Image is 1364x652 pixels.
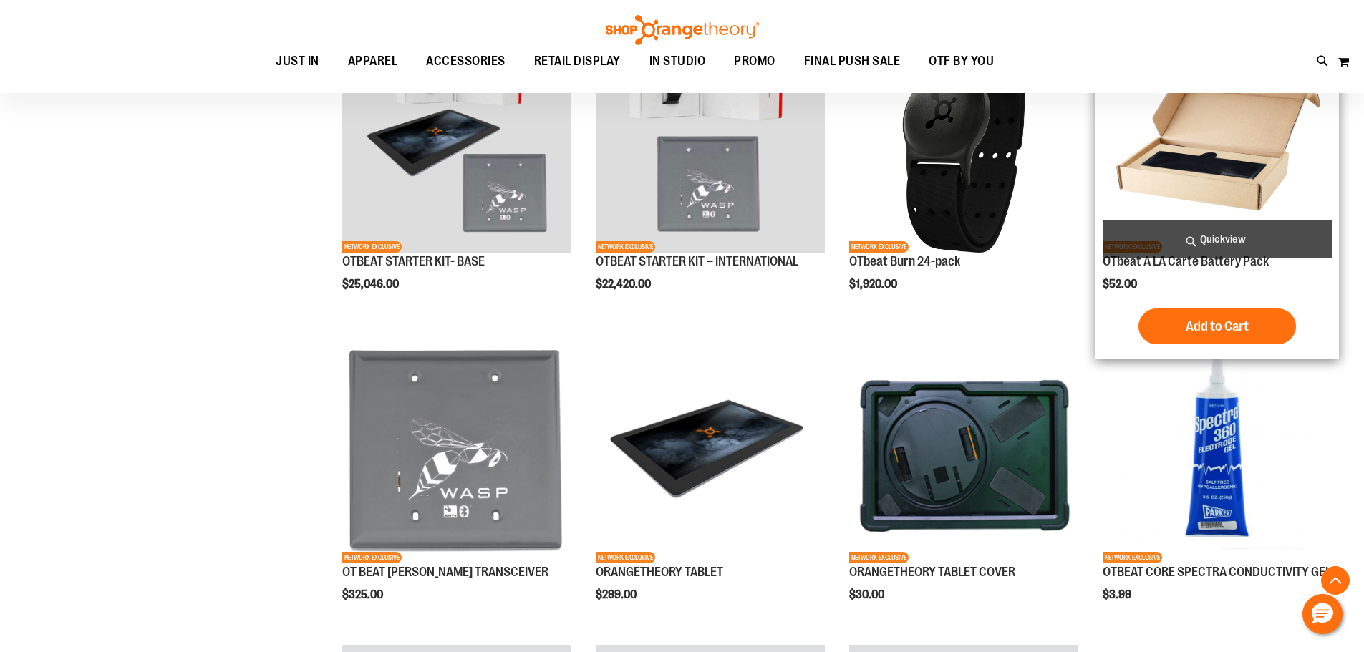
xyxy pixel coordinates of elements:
[1103,552,1162,563] span: NETWORK EXCLUSIVE
[849,565,1015,579] a: ORANGETHEORY TABLET COVER
[589,16,832,327] div: product
[596,278,653,291] span: $22,420.00
[734,45,775,77] span: PROMO
[596,24,825,253] img: OTBEAT STARTER KIT – INTERNATIONAL
[804,45,901,77] span: FINAL PUSH SALE
[849,334,1078,563] img: Product image for ORANGETHEORY TABLET COVER
[1321,566,1350,595] button: Back To Top
[534,45,621,77] span: RETAIL DISPLAY
[520,45,635,78] a: RETAIL DISPLAY
[1103,334,1332,563] img: OTBEAT CORE SPECTRA CONDUCTIVITY GEL
[342,565,548,579] a: OT BEAT [PERSON_NAME] TRANSCEIVER
[1103,588,1133,601] span: $3.99
[849,24,1078,255] a: OTbeat Burn 24-packNETWORK EXCLUSIVE
[276,45,319,77] span: JUST IN
[335,16,579,327] div: product
[849,278,899,291] span: $1,920.00
[261,45,334,78] a: JUST IN
[596,241,655,253] span: NETWORK EXCLUSIVE
[849,334,1078,565] a: Product image for ORANGETHEORY TABLET COVERNETWORK EXCLUSIVE
[1103,24,1332,253] img: Product image for OTbeat A LA Carte Battery Pack
[342,24,571,253] img: OTBEAT STARTER KIT- BASE
[842,327,1085,638] div: product
[1186,318,1249,334] span: Add to Cart
[426,45,506,77] span: ACCESSORIES
[1103,278,1139,291] span: $52.00
[849,241,909,253] span: NETWORK EXCLUSIVE
[1103,334,1332,565] a: OTBEAT CORE SPECTRA CONDUCTIVITY GELNETWORK EXCLUSIVE
[342,254,485,268] a: OTBEAT STARTER KIT- BASE
[596,588,639,601] span: $299.00
[604,15,761,45] img: Shop Orangetheory
[596,24,825,255] a: OTBEAT STARTER KIT – INTERNATIONALNETWORK EXCLUSIVE
[720,45,790,78] a: PROMO
[914,45,1008,78] a: OTF BY YOU
[1103,254,1269,268] a: OTbeat A LA Carte Battery Pack
[790,45,915,78] a: FINAL PUSH SALE
[1103,24,1332,255] a: Product image for OTbeat A LA Carte Battery PackNETWORK EXCLUSIVE
[1095,327,1339,638] div: product
[849,552,909,563] span: NETWORK EXCLUSIVE
[1138,308,1296,344] button: Add to Cart
[342,241,402,253] span: NETWORK EXCLUSIVE
[596,254,798,268] a: OTBEAT STARTER KIT – INTERNATIONAL
[589,327,832,638] div: product
[342,588,385,601] span: $325.00
[849,588,886,601] span: $30.00
[342,334,571,563] img: Product image for OT BEAT POE TRANSCEIVER
[929,45,994,77] span: OTF BY YOU
[596,334,825,565] a: Product image for ORANGETHEORY TABLETNETWORK EXCLUSIVE
[342,334,571,565] a: Product image for OT BEAT POE TRANSCEIVERNETWORK EXCLUSIVE
[335,327,579,638] div: product
[635,45,720,77] a: IN STUDIO
[334,45,412,78] a: APPAREL
[849,24,1078,253] img: OTbeat Burn 24-pack
[842,16,1085,327] div: product
[412,45,520,78] a: ACCESSORIES
[1103,220,1332,258] a: Quickview
[1103,565,1331,579] a: OTBEAT CORE SPECTRA CONDUCTIVITY GEL
[342,552,402,563] span: NETWORK EXCLUSIVE
[596,334,825,563] img: Product image for ORANGETHEORY TABLET
[1095,16,1339,359] div: product
[596,552,655,563] span: NETWORK EXCLUSIVE
[1302,594,1343,634] button: Hello, have a question? Let’s chat.
[849,254,960,268] a: OTbeat Burn 24-pack
[342,278,401,291] span: $25,046.00
[342,24,571,255] a: OTBEAT STARTER KIT- BASENETWORK EXCLUSIVE
[596,565,723,579] a: ORANGETHEORY TABLET
[348,45,398,77] span: APPAREL
[649,45,706,77] span: IN STUDIO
